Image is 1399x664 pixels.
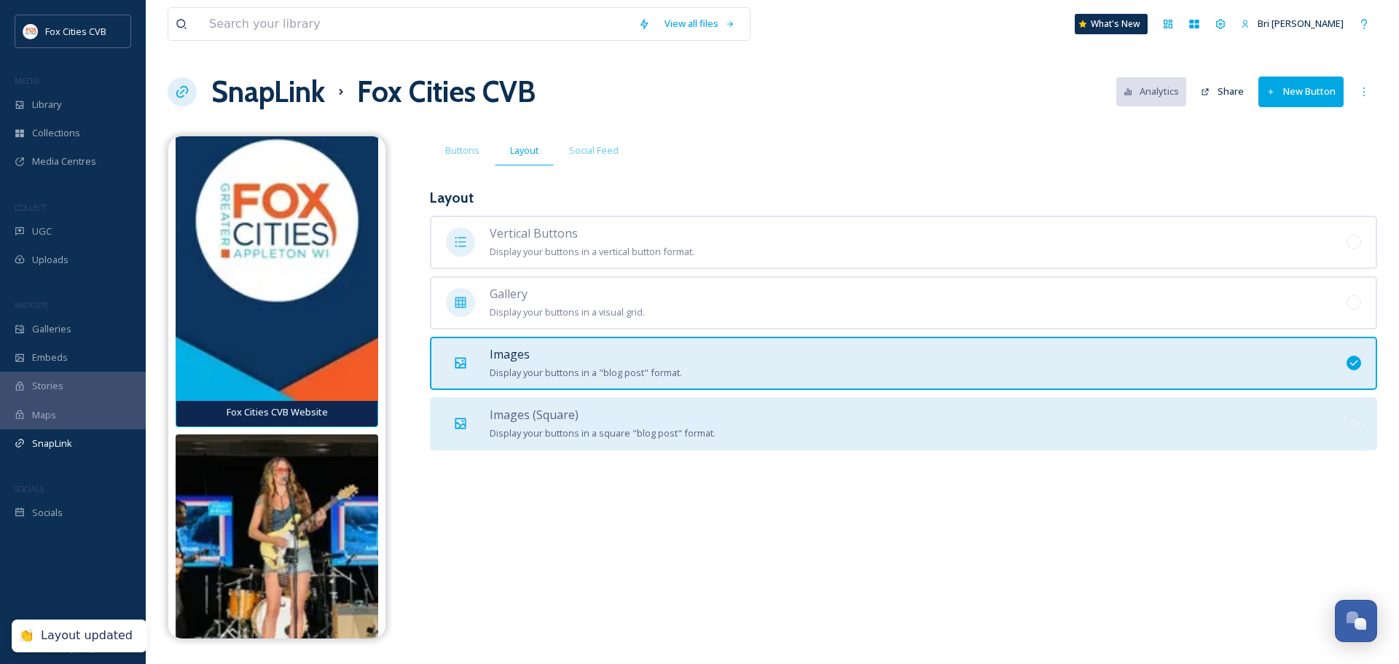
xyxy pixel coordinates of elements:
[490,366,682,379] span: Display your buttons in a "blog post" format.
[32,408,56,422] span: Maps
[1075,14,1148,34] a: What's New
[32,253,68,267] span: Uploads
[1258,17,1344,30] span: Bri [PERSON_NAME]
[15,483,44,494] span: SOCIALS
[490,346,530,362] span: Images
[1258,77,1344,106] button: New Button
[1116,77,1194,106] a: Analytics
[357,70,536,114] h1: Fox Cities CVB
[32,351,68,364] span: Embeds
[32,98,61,112] span: Library
[510,144,538,157] span: Layout
[32,155,96,168] span: Media Centres
[1335,600,1377,642] button: Open Chat
[490,426,716,440] span: Display your buttons in a square "blog post" format.
[430,187,1377,208] h3: Layout
[657,9,742,38] a: View all files
[15,202,46,213] span: COLLECT
[490,407,579,423] span: Images (Square)
[32,506,63,520] span: Socials
[23,24,38,39] img: images.png
[32,379,63,393] span: Stories
[202,8,631,40] input: Search your library
[32,126,80,140] span: Collections
[1116,77,1187,106] button: Analytics
[184,405,370,419] div: Fox Cities CVB Website
[32,437,72,450] span: SnapLink
[490,305,645,319] span: Display your buttons in a visual grid.
[445,144,479,157] span: Buttons
[45,25,106,38] span: Fox Cities CVB
[176,397,378,427] button: Fox Cities CVB Website
[490,245,694,258] span: Display your buttons in a vertical button format.
[569,144,619,157] span: Social Feed
[1234,9,1351,38] a: Bri [PERSON_NAME]
[32,322,71,336] span: Galleries
[490,286,528,302] span: Gallery
[32,224,52,238] span: UGC
[490,225,578,241] span: Vertical Buttons
[1194,77,1251,106] button: Share
[19,628,34,644] div: 👏
[41,628,133,644] div: Layout updated
[15,75,40,86] span: MEDIA
[15,300,48,310] span: WIDGETS
[211,70,325,114] a: SnapLink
